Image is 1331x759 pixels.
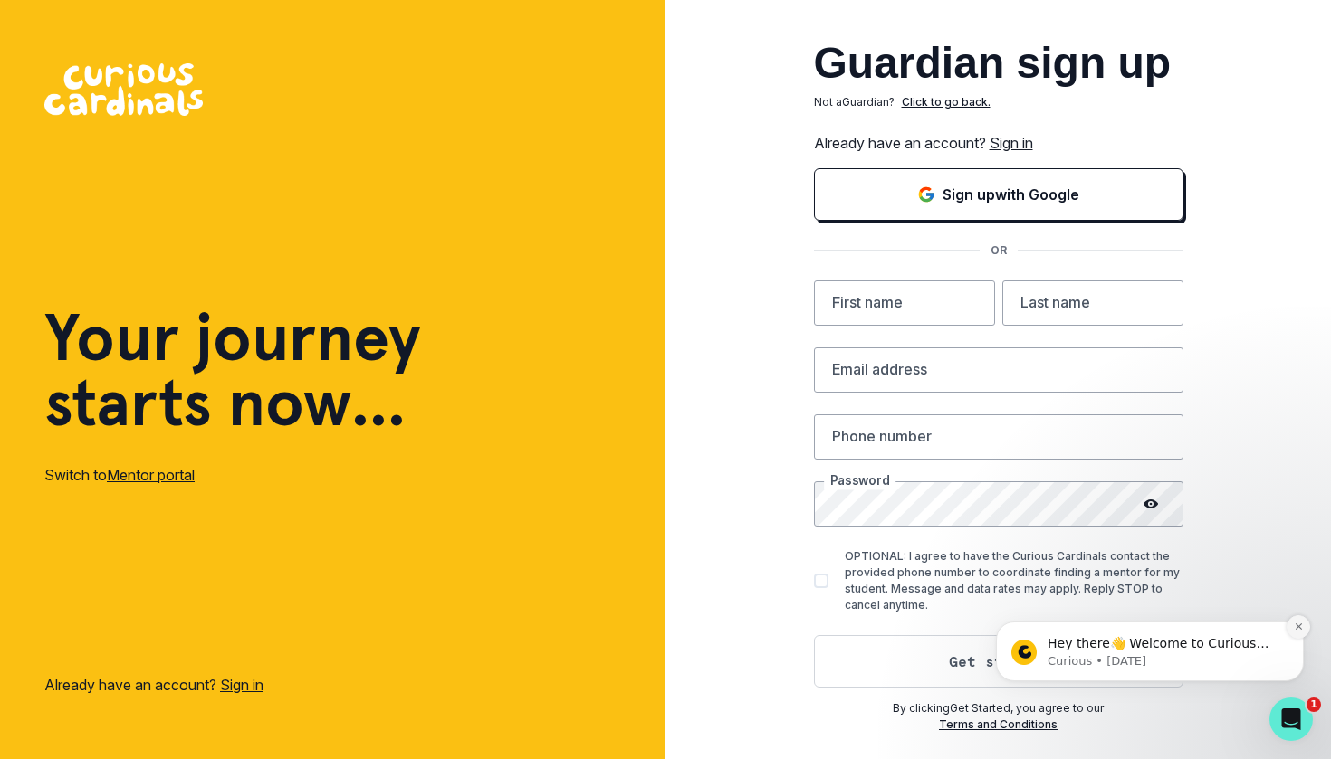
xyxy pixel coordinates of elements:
h1: Your journey starts now... [44,305,421,435]
p: Not a Guardian ? [814,94,895,110]
a: Terms and Conditions [939,717,1058,731]
iframe: Intercom notifications message [969,508,1331,710]
p: OPTIONAL: I agree to have the Curious Cardinals contact the provided phone number to coordinate f... [845,548,1183,613]
p: OR [980,242,1018,259]
p: Hey there👋 Welcome to Curious Cardinals 🙌 Take a look around! If you have any questions or are ex... [79,127,312,145]
img: Profile image for Curious [41,129,70,158]
a: Mentor portal [107,466,195,484]
p: Already have an account? [44,674,263,696]
p: Sign up with Google [943,184,1079,205]
button: Get started [814,635,1183,688]
p: By clicking Get Started , you agree to our [814,700,1183,716]
div: message notification from Curious, 2d ago. Hey there👋 Welcome to Curious Cardinals 🙌 Take a look ... [27,113,335,173]
button: Sign in with Google (GSuite) [814,168,1183,221]
a: Sign in [990,134,1033,152]
button: Dismiss notification [318,107,341,130]
iframe: Intercom live chat [1269,697,1313,741]
span: 1 [1307,697,1321,712]
a: Sign in [220,676,263,694]
h2: Guardian sign up [814,42,1183,85]
img: Curious Cardinals Logo [44,63,203,116]
span: Switch to [44,466,107,484]
p: Message from Curious, sent 2d ago [79,145,312,161]
p: Already have an account? [814,132,1183,154]
p: Click to go back. [902,94,991,110]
